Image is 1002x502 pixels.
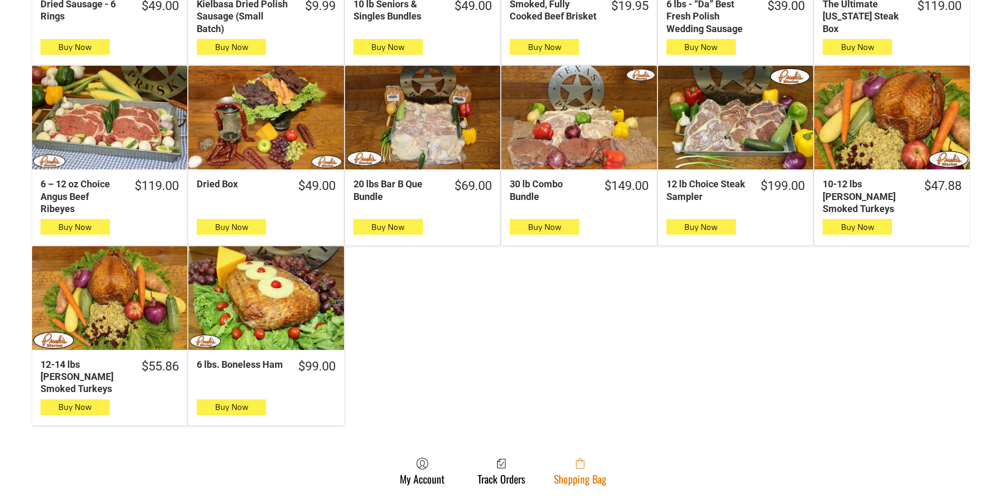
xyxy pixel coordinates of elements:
[371,222,404,232] span: Buy Now
[454,178,492,194] div: $69.00
[215,222,248,232] span: Buy Now
[549,457,612,485] a: Shopping Bag
[371,42,404,52] span: Buy Now
[666,219,736,235] button: Buy Now
[510,39,579,55] button: Buy Now
[841,42,874,52] span: Buy Now
[188,66,343,169] a: Dried Box
[823,39,892,55] button: Buy Now
[501,178,656,203] a: $149.0030 lb Combo Bundle
[41,178,121,215] div: 6 – 12 oz Choice Angus Beef Ribeyes
[197,399,266,415] button: Buy Now
[841,222,874,232] span: Buy Now
[188,246,343,350] a: 6 lbs. Boneless Ham
[394,457,450,485] a: My Account
[298,178,336,194] div: $49.00
[528,42,561,52] span: Buy Now
[658,66,813,169] a: 12 lb Choice Steak Sampler
[215,42,248,52] span: Buy Now
[58,42,92,52] span: Buy Now
[353,39,423,55] button: Buy Now
[604,178,649,194] div: $149.00
[814,178,969,215] a: $47.8810-12 lbs [PERSON_NAME] Smoked Turkeys
[188,178,343,194] a: $49.00Dried Box
[823,178,910,215] div: 10-12 lbs [PERSON_NAME] Smoked Turkeys
[41,219,110,235] button: Buy Now
[41,358,128,395] div: 12-14 lbs [PERSON_NAME] Smoked Turkeys
[823,219,892,235] button: Buy Now
[658,178,813,203] a: $199.0012 lb Choice Steak Sampler
[345,66,500,169] a: 20 lbs Bar B Que Bundle
[684,42,717,52] span: Buy Now
[666,178,747,203] div: 12 lb Choice Steak Sampler
[32,358,187,395] a: $55.8612-14 lbs [PERSON_NAME] Smoked Turkeys
[666,39,736,55] button: Buy Now
[761,178,805,194] div: $199.00
[814,66,969,169] a: 10-12 lbs Pruski&#39;s Smoked Turkeys
[353,219,423,235] button: Buy Now
[924,178,961,194] div: $47.88
[197,39,266,55] button: Buy Now
[353,178,441,203] div: 20 lbs Bar B Que Bundle
[41,399,110,415] button: Buy Now
[141,358,179,375] div: $55.86
[188,358,343,375] a: $99.006 lbs. Boneless Ham
[32,246,187,350] a: 12-14 lbs Pruski&#39;s Smoked Turkeys
[684,222,717,232] span: Buy Now
[135,178,179,194] div: $119.00
[215,402,248,412] span: Buy Now
[510,178,590,203] div: 30 lb Combo Bundle
[197,178,284,190] div: Dried Box
[197,358,284,370] div: 6 lbs. Boneless Ham
[58,402,92,412] span: Buy Now
[32,178,187,215] a: $119.006 – 12 oz Choice Angus Beef Ribeyes
[510,219,579,235] button: Buy Now
[41,39,110,55] button: Buy Now
[32,66,187,169] a: 6 – 12 oz Choice Angus Beef Ribeyes
[528,222,561,232] span: Buy Now
[58,222,92,232] span: Buy Now
[298,358,336,375] div: $99.00
[345,178,500,203] a: $69.0020 lbs Bar B Que Bundle
[472,457,530,485] a: Track Orders
[197,219,266,235] button: Buy Now
[501,66,656,169] a: 30 lb Combo Bundle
